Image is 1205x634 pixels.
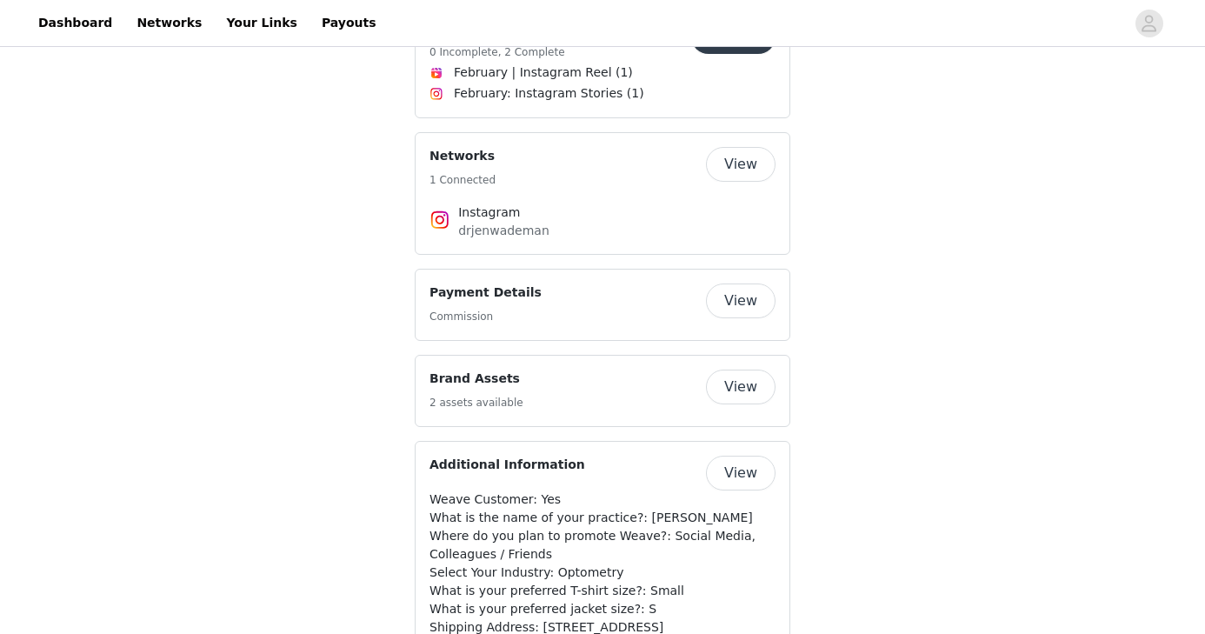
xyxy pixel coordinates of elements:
h5: 0 Incomplete, 2 Complete [429,44,565,60]
span: Where do you plan to promote Weave?: Social Media, Colleagues / Friends [429,529,756,561]
h4: Networks [429,147,496,165]
span: Shipping Address: [STREET_ADDRESS] [429,620,663,634]
a: Your Links [216,3,308,43]
span: Select Your Industry: Optometry [429,565,623,579]
h4: Additional Information [429,456,585,474]
div: avatar [1141,10,1157,37]
img: Instagram Icon [429,210,450,230]
button: View [706,284,776,318]
div: Task Requirements [415,4,790,118]
h4: Instagram [458,204,747,222]
h4: Payment Details [429,284,542,302]
a: Dashboard [28,3,123,43]
button: View [706,370,776,404]
span: What is your preferred T-shirt size?: Small [429,584,684,597]
span: February | Instagram Reel (1) [454,63,633,82]
div: Payment Details [415,269,790,341]
div: Networks [415,132,790,255]
div: Brand Assets [415,355,790,427]
span: Weave Customer: Yes [429,492,561,506]
button: View [706,456,776,491]
img: Instagram Icon [429,87,443,101]
h5: Commission [429,309,542,324]
span: What is the name of your practice?: [PERSON_NAME] [429,511,753,524]
a: Payouts [311,3,387,43]
span: February: Instagram Stories (1) [454,84,644,103]
span: What is your preferred jacket size?: S [429,602,656,616]
button: View [706,147,776,182]
h5: 1 Connected [429,172,496,188]
a: Networks [126,3,212,43]
h5: 2 assets available [429,395,523,410]
img: Instagram Reels Icon [429,66,443,80]
p: drjenwademan [458,222,747,240]
h4: Brand Assets [429,370,523,388]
